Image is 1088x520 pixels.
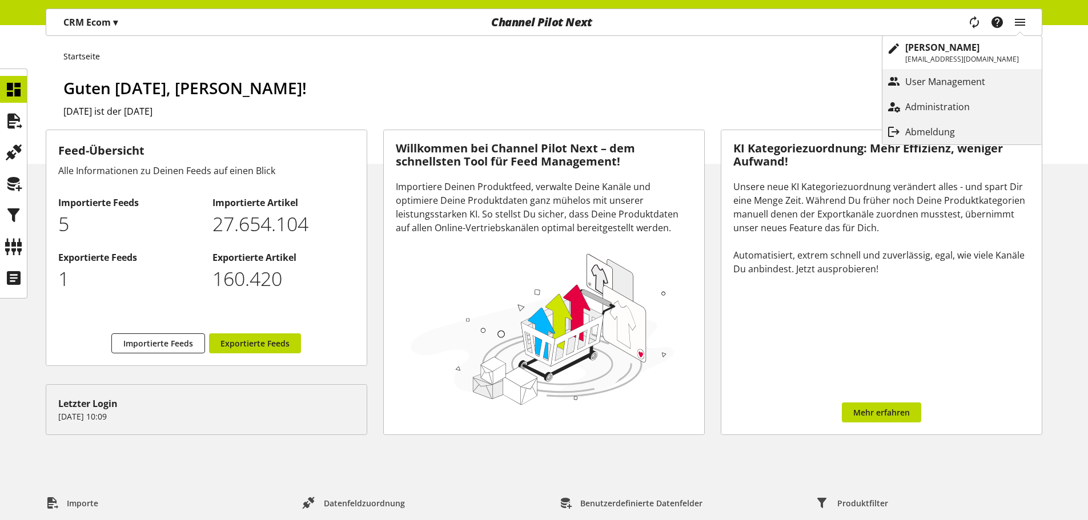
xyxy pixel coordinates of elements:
h2: Exportierte Feeds [58,251,200,264]
span: Datenfeldzuordnung [324,497,405,509]
a: Benutzerdefinierte Datenfelder [550,493,712,513]
p: 5 [58,209,200,239]
span: Produktfilter [837,497,888,509]
a: Datenfeldzuordnung [294,493,414,513]
div: Importiere Deinen Produktfeed, verwalte Deine Kanäle und optimiere Deine Produktdaten ganz mühelo... [396,180,692,235]
h2: Importierte Feeds [58,196,200,209]
h2: Exportierte Artikel [212,251,355,264]
span: Guten [DATE], [PERSON_NAME]! [63,77,307,99]
a: [PERSON_NAME][EMAIL_ADDRESS][DOMAIN_NAME] [882,36,1042,69]
p: 27654104 [212,209,355,239]
span: ▾ [113,16,118,29]
div: Letzter Login [58,397,355,410]
span: Exportierte Feeds [220,337,290,349]
a: Importe [37,493,107,513]
img: 78e1b9dcff1e8392d83655fcfc870417.svg [407,249,678,408]
h2: Importierte Artikel [212,196,355,209]
p: 160420 [212,264,355,293]
p: [DATE] 10:09 [58,410,355,422]
div: Unsere neue KI Kategoriezuordnung verändert alles - und spart Dir eine Menge Zeit. Während Du frü... [733,180,1030,276]
p: Administration [905,100,993,114]
h3: KI Kategoriezuordnung: Mehr Effizienz, weniger Aufwand! [733,142,1030,168]
b: [PERSON_NAME] [905,41,979,54]
a: Administration [882,96,1042,117]
a: Produktfilter [807,493,897,513]
a: User Management [882,71,1042,92]
p: 1 [58,264,200,293]
a: Exportierte Feeds [209,333,301,353]
span: Benutzerdefinierte Datenfelder [580,497,702,509]
h3: Willkommen bei Channel Pilot Next – dem schnellsten Tool für Feed Management! [396,142,692,168]
div: Alle Informationen zu Deinen Feeds auf einen Blick [58,164,355,178]
a: Importierte Feeds [111,333,205,353]
p: [EMAIL_ADDRESS][DOMAIN_NAME] [905,54,1019,65]
p: Abmeldung [905,125,978,139]
p: User Management [905,75,1008,88]
a: Mehr erfahren [842,402,921,422]
h2: [DATE] ist der [DATE] [63,104,1042,118]
span: Mehr erfahren [853,406,910,418]
p: CRM Ecom [63,15,118,29]
span: Importierte Feeds [123,337,193,349]
nav: main navigation [46,9,1042,36]
span: Importe [67,497,98,509]
h3: Feed-Übersicht [58,142,355,159]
